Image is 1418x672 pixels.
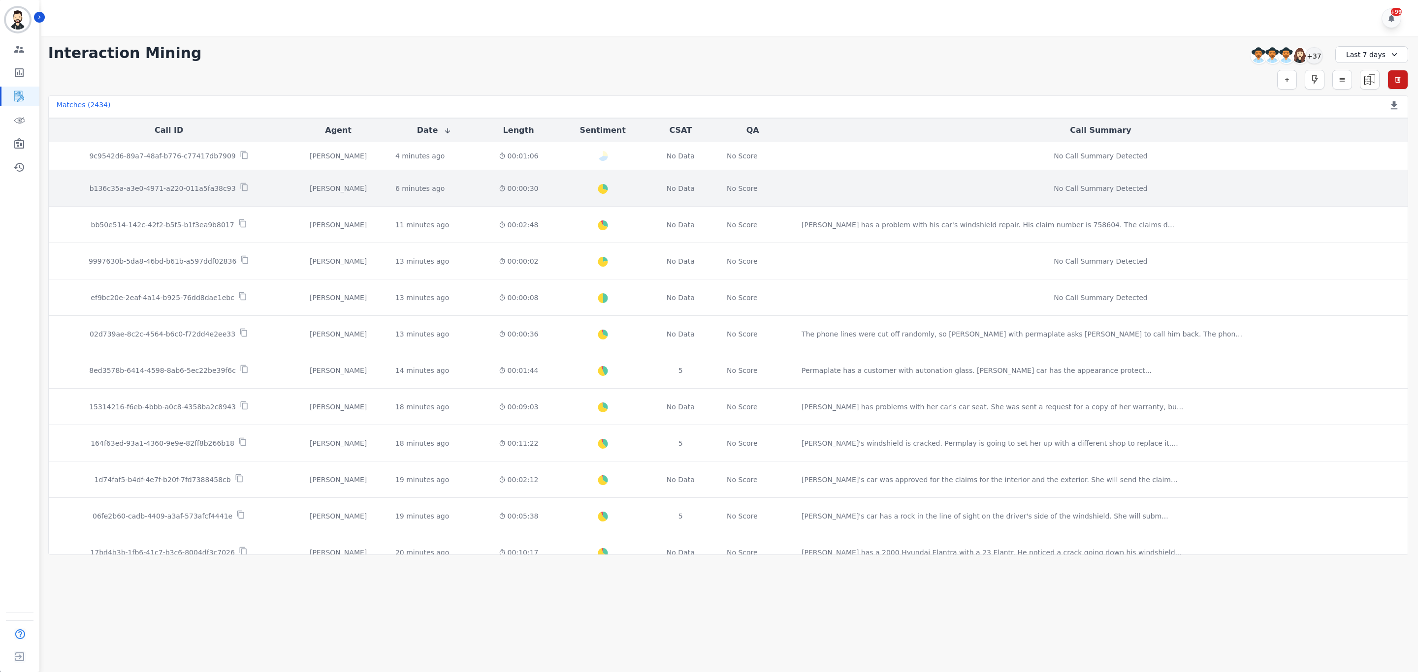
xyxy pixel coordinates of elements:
div: 00:00:30 [489,183,548,193]
div: 19 minutes ago [395,511,449,521]
p: 02d739ae-8c2c-4564-b6c0-f72dd4e2ee33 [90,329,235,339]
div: [PERSON_NAME]'s car has a rock in the line of sight on the driver's side of the windshield. She w... [802,511,1168,521]
div: No Score [727,511,758,521]
p: 15314216-f6eb-4bbb-a0c8-4358ba2c8943 [89,402,236,412]
button: Call Summary [1070,124,1131,136]
div: No Data [657,293,704,303]
div: 13 minutes ago [395,329,449,339]
div: 00:01:44 [489,366,548,375]
div: 5 [657,366,704,375]
div: No Score [727,438,758,448]
img: Bordered avatar [6,8,30,31]
div: 00:01:06 [489,151,548,161]
div: 4 minutes ago [395,151,445,161]
div: Permaplate has a customer with autonation glass. [PERSON_NAME] car has the appearance protect ... [802,366,1152,375]
div: +37 [1306,47,1322,64]
div: 00:11:22 [489,438,548,448]
div: 00:09:03 [489,402,548,412]
div: 13 minutes ago [395,293,449,303]
div: No Score [727,366,758,375]
div: 14 minutes ago [395,366,449,375]
div: [PERSON_NAME] [297,329,380,339]
div: No Data [657,329,704,339]
div: 00:05:38 [489,511,548,521]
button: Date [417,124,452,136]
div: No Data [657,475,704,485]
div: No Score [727,183,758,193]
div: [PERSON_NAME] has problems with her car's car seat. She was sent a request for a copy of her warr... [802,402,1183,412]
div: [PERSON_NAME]'s windshield is cracked. Permplay is going to set her up with a different shop to r... [802,438,1178,448]
p: bb50e514-142c-42f2-b5f5-b1f3ea9b8017 [91,220,234,230]
div: [PERSON_NAME] [297,293,380,303]
div: No Score [727,475,758,485]
div: No Data [657,548,704,557]
p: 9997630b-5da8-46bd-b61b-a597ddf02836 [89,256,236,266]
div: [PERSON_NAME] [297,511,380,521]
p: b136c35a-a3e0-4971-a220-011a5fa38c93 [90,183,236,193]
div: No Data [657,183,704,193]
p: ef9bc20e-2eaf-4a14-b925-76dd8dae1ebc [91,293,234,303]
div: 00:00:08 [489,293,548,303]
h1: Interaction Mining [48,44,202,62]
p: 9c9542d6-89a7-48af-b776-c77417db7909 [89,151,235,161]
div: 00:10:17 [489,548,548,557]
div: No Call Summary Detected [802,151,1400,161]
div: 5 [657,511,704,521]
div: No Data [657,256,704,266]
div: No Score [727,548,758,557]
div: 20 minutes ago [395,548,449,557]
div: 19 minutes ago [395,475,449,485]
div: No Data [657,151,704,161]
div: +99 [1391,8,1402,16]
p: 164f63ed-93a1-4360-9e9e-82ff8b266b18 [91,438,234,448]
div: No Score [727,151,758,161]
p: 1d74faf5-b4df-4e7f-b20f-7fd7388458cb [95,475,231,485]
div: No Data [657,402,704,412]
div: Matches ( 2434 ) [57,100,111,114]
div: No Score [727,256,758,266]
div: [PERSON_NAME] [297,366,380,375]
div: No Score [727,329,758,339]
div: No Call Summary Detected [802,256,1400,266]
div: [PERSON_NAME] has a problem with his car's windshield repair. His claim number is 758604. The cla... [802,220,1174,230]
button: QA [746,124,759,136]
div: Last 7 days [1335,46,1408,63]
button: Call ID [155,124,183,136]
div: No Score [727,293,758,303]
div: 6 minutes ago [395,183,445,193]
div: No Call Summary Detected [802,183,1400,193]
div: [PERSON_NAME] [297,183,380,193]
div: 13 minutes ago [395,256,449,266]
div: No Call Summary Detected [802,293,1400,303]
div: [PERSON_NAME] [297,475,380,485]
div: 18 minutes ago [395,402,449,412]
div: 5 [657,438,704,448]
div: 00:00:36 [489,329,548,339]
div: [PERSON_NAME]'s car was approved for the claims for the interior and the exterior. She will send ... [802,475,1177,485]
div: [PERSON_NAME] [297,256,380,266]
button: Sentiment [580,124,625,136]
div: No Data [657,220,704,230]
p: 8ed3578b-6414-4598-8ab6-5ec22be39f6c [89,366,236,375]
div: 00:02:12 [489,475,548,485]
div: [PERSON_NAME] has a 2000 Hyundai Elantra with a 23 Elantr. He noticed a crack going down his wind... [802,548,1182,557]
div: 11 minutes ago [395,220,449,230]
div: No Score [727,220,758,230]
div: [PERSON_NAME] [297,151,380,161]
div: The phone lines were cut off randomly, so [PERSON_NAME] with permaplate asks [PERSON_NAME] to cal... [802,329,1242,339]
p: 06fe2b60-cadb-4409-a3af-573afcf4441e [93,511,232,521]
div: [PERSON_NAME] [297,402,380,412]
div: [PERSON_NAME] [297,220,380,230]
div: 00:02:48 [489,220,548,230]
button: Agent [325,124,352,136]
button: CSAT [669,124,692,136]
div: No Score [727,402,758,412]
div: [PERSON_NAME] [297,438,380,448]
button: Length [503,124,534,136]
div: 00:00:02 [489,256,548,266]
p: 17bd4b3b-1fb6-41c7-b3c6-8004df3c7026 [90,548,235,557]
div: 18 minutes ago [395,438,449,448]
div: [PERSON_NAME] [297,548,380,557]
